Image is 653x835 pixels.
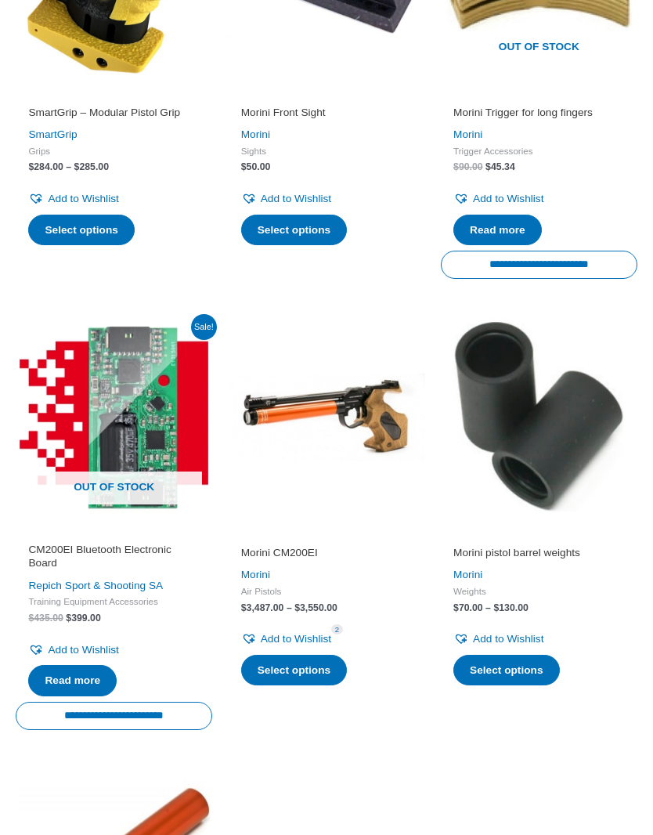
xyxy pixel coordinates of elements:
a: Add to Wishlist [453,629,543,649]
iframe: Customer reviews powered by Trustpilot [28,524,200,543]
a: Select options for “Morini Front Sight” [241,215,347,246]
a: Morini [453,128,482,140]
a: Add to Wishlist [28,189,118,208]
a: Repich Sport & Shooting SA [28,580,163,591]
bdi: 3,550.00 [294,602,337,613]
bdi: 399.00 [66,613,100,624]
span: $ [241,161,247,172]
a: Read more about “Morini Trigger for long fingers” [453,215,542,246]
span: Add to Wishlist [261,633,331,645]
a: Morini [453,569,482,580]
img: Morini pistol barrel weights [441,318,637,515]
a: Morini [241,128,270,140]
bdi: 50.00 [241,161,271,172]
a: Select options for “SmartGrip - Modular Pistol Grip” [28,215,134,246]
a: Morini [241,569,270,580]
bdi: 3,487.00 [241,602,284,613]
span: Add to Wishlist [48,193,118,204]
span: Add to Wishlist [473,633,543,645]
span: $ [453,602,459,613]
span: – [485,602,491,613]
bdi: 45.34 [485,161,515,172]
a: SmartGrip – Modular Pistol Grip [28,106,200,125]
a: Add to Wishlist [241,189,331,208]
h2: Morini pistol barrel weights [453,546,625,560]
span: $ [493,602,499,613]
span: Add to Wishlist [261,193,331,204]
a: Morini Front Sight [241,106,413,125]
a: Morini Trigger for long fingers [453,106,625,125]
span: 2 [331,624,342,634]
span: Add to Wishlist [473,193,543,204]
bdi: 130.00 [493,602,528,613]
span: Weights [453,585,625,597]
a: Morini pistol barrel weights [453,546,625,566]
iframe: Customer reviews powered by Trustpilot [28,84,200,103]
a: Out of stock [16,318,212,515]
a: Add to Wishlist [241,629,331,649]
img: CM200EI [228,318,424,515]
span: Sale! [191,314,217,340]
span: $ [66,613,71,624]
span: $ [294,602,300,613]
a: Add to Wishlist [453,189,543,208]
h2: Morini CM200EI [241,546,413,560]
h2: SmartGrip – Modular Pistol Grip [28,106,200,120]
span: Trigger Accessories [453,145,625,157]
span: Sights [241,145,413,157]
span: – [287,602,292,613]
span: Grips [28,145,200,157]
bdi: 435.00 [28,613,63,624]
iframe: Customer reviews powered by Trustpilot [241,84,413,103]
span: $ [28,613,34,624]
span: Air Pistols [241,585,413,597]
span: $ [74,161,80,172]
h2: Morini Front Sight [241,106,413,120]
a: SmartGrip [28,128,77,140]
span: $ [241,602,247,613]
span: $ [453,161,459,172]
a: Add to Wishlist [28,640,118,660]
span: Add to Wishlist [48,644,118,656]
img: CM200EI Bluetooth Electronic Board [16,318,212,515]
span: $ [485,161,491,172]
h2: CM200EI Bluetooth Electronic Board [28,543,200,571]
span: Training Equipment Accessories [28,595,200,607]
iframe: Customer reviews powered by Trustpilot [453,84,625,103]
iframe: Customer reviews powered by Trustpilot [453,524,625,543]
bdi: 284.00 [28,161,63,172]
bdi: 90.00 [453,161,483,172]
a: Select options for “Morini CM200EI” [241,655,347,686]
bdi: 70.00 [453,602,483,613]
span: $ [28,161,34,172]
bdi: 285.00 [74,161,109,172]
span: – [66,161,71,172]
a: CM200EI Bluetooth Electronic Board [28,543,200,576]
a: Read more about “CM200EI Bluetooth Electronic Board” [28,665,117,696]
span: Out of stock [27,472,202,504]
a: Morini CM200EI [241,546,413,566]
h2: Morini Trigger for long fingers [453,106,625,120]
iframe: Customer reviews powered by Trustpilot [241,524,413,543]
a: Select options for “Morini pistol barrel weights” [453,655,559,686]
span: Out of stock [451,31,626,64]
